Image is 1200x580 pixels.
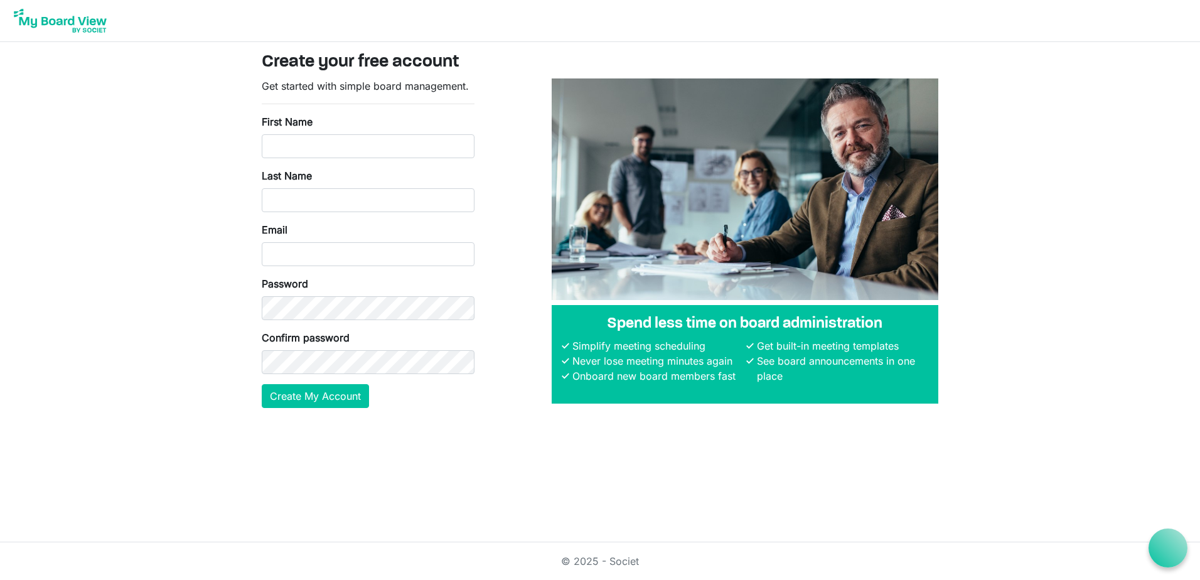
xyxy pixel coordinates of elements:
[569,338,744,353] li: Simplify meeting scheduling
[262,330,350,345] label: Confirm password
[552,78,938,300] img: A photograph of board members sitting at a table
[262,52,938,73] h3: Create your free account
[561,555,639,567] a: © 2025 - Societ
[754,353,928,384] li: See board announcements in one place
[569,353,744,368] li: Never lose meeting minutes again
[262,222,287,237] label: Email
[569,368,744,384] li: Onboard new board members fast
[754,338,928,353] li: Get built-in meeting templates
[262,276,308,291] label: Password
[262,80,469,92] span: Get started with simple board management.
[562,315,928,333] h4: Spend less time on board administration
[262,114,313,129] label: First Name
[10,5,110,36] img: My Board View Logo
[262,384,369,408] button: Create My Account
[262,168,312,183] label: Last Name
